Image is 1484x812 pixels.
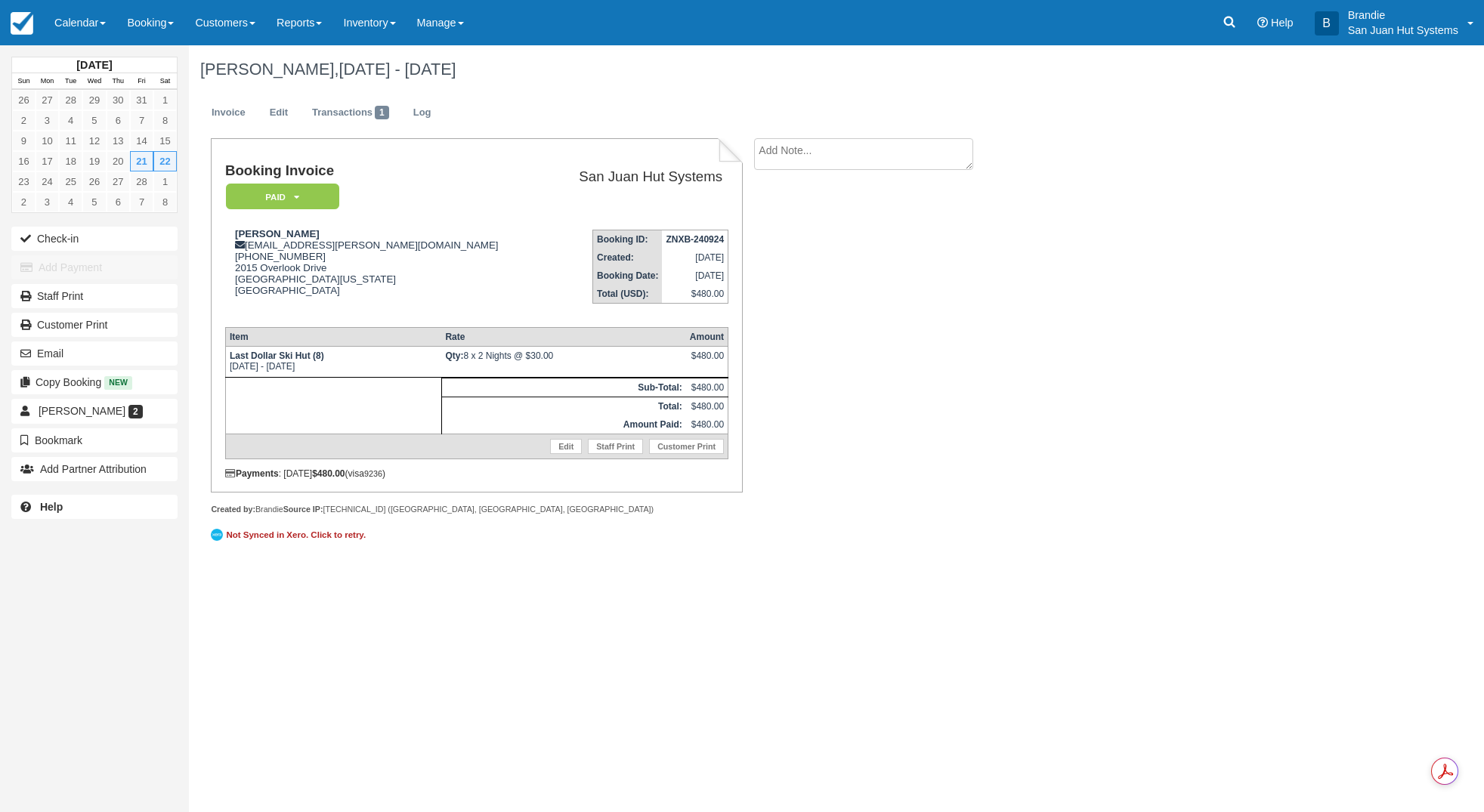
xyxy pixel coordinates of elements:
strong: $480.00 [312,468,345,479]
button: Add Partner Attribution [11,457,178,481]
div: Brandie [TECHNICAL_ID] ([GEOGRAPHIC_DATA], [GEOGRAPHIC_DATA], [GEOGRAPHIC_DATA]) [211,504,742,515]
button: Add Payment [11,255,178,279]
a: Not Synced in Xero. Click to retry. [211,526,369,543]
span: Help [1271,17,1294,29]
strong: [DATE] [76,59,112,71]
a: 27 [107,171,130,192]
h1: [PERSON_NAME], [200,60,1291,79]
a: 4 [59,192,82,212]
img: checkfront-main-nav-mini-logo.png [11,12,33,35]
a: 14 [130,131,153,151]
span: [DATE] - [DATE] [339,60,456,79]
a: 25 [59,171,82,192]
a: 3 [36,110,59,131]
a: 18 [59,151,82,171]
strong: Qty [445,350,463,361]
th: Sat [153,73,177,90]
div: [EMAIL_ADDRESS][PERSON_NAME][DOMAIN_NAME] [PHONE_NUMBER] 2015 Overlook Drive [GEOGRAPHIC_DATA][US... [225,228,546,315]
button: Check-in [11,227,178,251]
em: Paid [226,184,339,210]
a: 31 [130,90,153,110]
a: 6 [107,110,130,131]
b: Help [40,501,63,513]
button: Copy Booking New [11,370,178,394]
a: 6 [107,192,130,212]
td: [DATE] - [DATE] [225,346,441,377]
td: $480.00 [662,285,728,304]
td: [DATE] [662,249,728,267]
a: 29 [82,90,106,110]
th: Fri [130,73,153,90]
a: 17 [36,151,59,171]
th: Wed [82,73,106,90]
a: 12 [82,131,106,151]
th: Rate [441,327,685,346]
a: 22 [153,151,177,171]
a: 1 [153,90,177,110]
h1: Booking Invoice [225,163,546,179]
strong: ZNXB-240924 [666,234,724,245]
a: Edit [550,439,582,454]
a: 9 [12,131,36,151]
a: 15 [153,131,177,151]
strong: Created by: [211,505,255,514]
div: B [1315,11,1339,36]
a: 2 [12,110,36,131]
td: 8 x 2 Nights @ $30.00 [441,346,685,377]
a: Customer Print [649,439,724,454]
a: 23 [12,171,36,192]
button: Email [11,341,178,366]
a: Log [402,98,443,128]
th: Sub-Total: [441,378,685,397]
a: Edit [258,98,299,128]
th: Booking Date: [593,267,663,285]
a: Invoice [200,98,257,128]
th: Sun [12,73,36,90]
p: San Juan Hut Systems [1348,23,1458,38]
th: Item [225,327,441,346]
th: Total (USD): [593,285,663,304]
th: Amount [686,327,728,346]
a: 1 [153,171,177,192]
i: Help [1257,17,1268,28]
span: [PERSON_NAME] [39,405,125,417]
th: Created: [593,249,663,267]
a: 7 [130,192,153,212]
th: Booking ID: [593,230,663,249]
a: 26 [82,171,106,192]
a: 5 [82,110,106,131]
div: $480.00 [690,350,724,373]
a: Staff Print [588,439,643,454]
a: 3 [36,192,59,212]
th: Total: [441,397,685,415]
td: [DATE] [662,267,728,285]
div: : [DATE] (visa ) [225,468,728,479]
a: 28 [130,171,153,192]
span: 2 [128,405,143,418]
a: Customer Print [11,313,178,337]
a: 28 [59,90,82,110]
strong: [PERSON_NAME] [235,228,320,239]
a: 27 [36,90,59,110]
span: New [104,376,132,389]
a: 8 [153,110,177,131]
td: $480.00 [686,378,728,397]
th: Tue [59,73,82,90]
h2: San Juan Hut Systems [552,169,723,185]
a: Staff Print [11,284,178,308]
a: [PERSON_NAME] 2 [11,399,178,423]
th: Amount Paid: [441,415,685,434]
td: $480.00 [686,415,728,434]
a: 24 [36,171,59,192]
a: 7 [130,110,153,131]
strong: Last Dollar Ski Hut (8) [230,350,324,361]
a: 4 [59,110,82,131]
span: 1 [375,106,389,119]
a: Transactions1 [301,98,400,128]
a: 13 [107,131,130,151]
a: 11 [59,131,82,151]
strong: Source IP: [283,505,323,514]
a: Paid [225,183,334,211]
small: 9236 [364,469,382,478]
a: 19 [82,151,106,171]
